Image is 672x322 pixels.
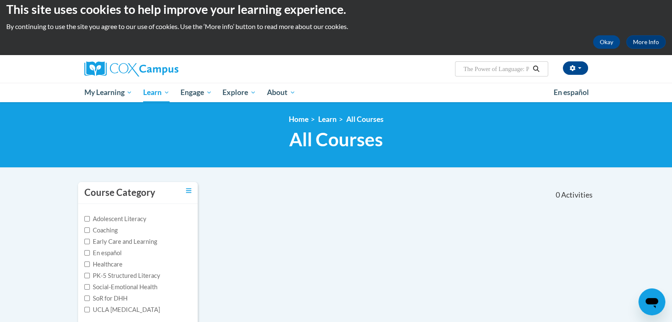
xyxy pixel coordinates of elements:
[561,190,593,200] span: Activities
[554,88,589,97] span: En español
[84,273,90,278] input: Checkbox for Options
[84,282,157,292] label: Social-Emotional Health
[548,84,594,101] a: En español
[318,115,337,124] a: Learn
[6,22,666,31] p: By continuing to use the site you agree to our use of cookies. Use the ‘More info’ button to read...
[593,35,620,49] button: Okay
[563,61,588,75] button: Account Settings
[72,83,601,102] div: Main menu
[84,61,244,77] a: Cox Campus
[638,288,665,315] iframe: Button to launch messaging window
[530,64,542,74] button: Search
[222,87,256,98] span: Explore
[6,1,666,18] h2: This site uses cookies to help improve your learning experience.
[84,307,90,312] input: Checkbox for Options
[84,239,90,244] input: Checkbox for Options
[84,226,118,235] label: Coaching
[346,115,384,124] a: All Courses
[180,87,212,98] span: Engage
[84,260,123,269] label: Healthcare
[84,237,157,246] label: Early Care and Learning
[79,83,138,102] a: My Learning
[84,296,90,301] input: Checkbox for Options
[84,227,90,233] input: Checkbox for Options
[84,250,90,256] input: Checkbox for Options
[289,128,383,150] span: All Courses
[84,261,90,267] input: Checkbox for Options
[555,190,560,200] span: 0
[267,87,295,98] span: About
[289,115,309,124] a: Home
[143,87,170,98] span: Learn
[84,87,132,98] span: My Learning
[138,83,175,102] a: Learn
[84,284,90,290] input: Checkbox for Options
[217,83,261,102] a: Explore
[186,186,191,195] a: Toggle collapse
[626,35,666,49] a: More Info
[261,83,301,102] a: About
[175,83,217,102] a: Engage
[84,305,160,314] label: UCLA [MEDICAL_DATA]
[463,64,530,74] input: Search Courses
[84,61,178,77] img: Cox Campus
[84,186,155,199] h3: Course Category
[84,214,146,224] label: Adolescent Literacy
[84,248,122,258] label: En español
[84,216,90,222] input: Checkbox for Options
[84,294,128,303] label: SoR for DHH
[84,271,160,280] label: PK-5 Structured Literacy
